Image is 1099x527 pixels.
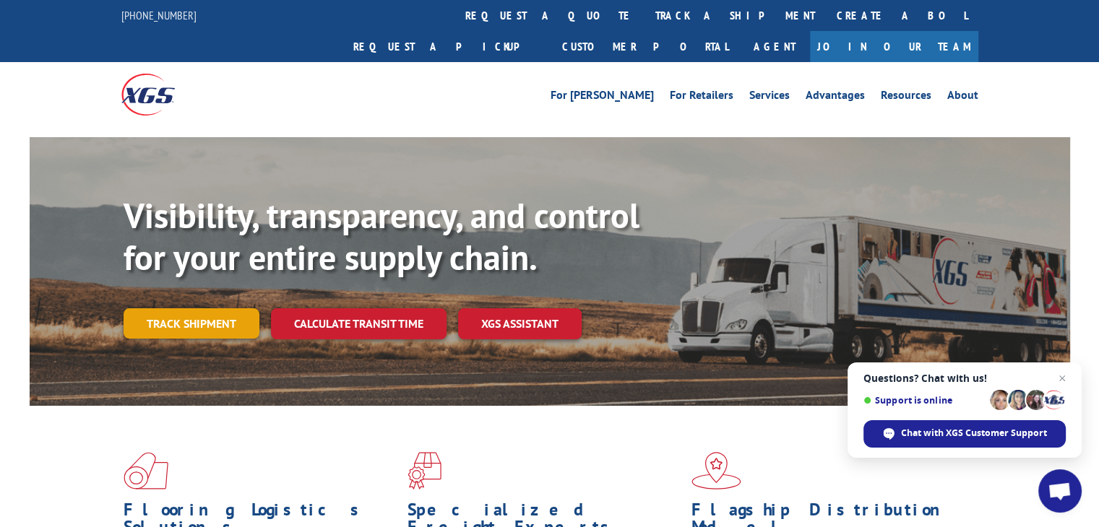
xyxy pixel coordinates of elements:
a: Services [749,90,790,105]
a: For Retailers [670,90,733,105]
span: Chat with XGS Customer Support [901,427,1047,440]
a: Calculate transit time [271,308,447,339]
span: Support is online [863,395,985,406]
a: Join Our Team [810,31,978,62]
div: Open chat [1038,469,1082,513]
a: Request a pickup [342,31,551,62]
div: Chat with XGS Customer Support [863,420,1066,448]
a: Agent [739,31,810,62]
a: Resources [881,90,931,105]
img: xgs-icon-flagship-distribution-model-red [691,452,741,489]
a: Customer Portal [551,31,739,62]
a: Track shipment [124,308,259,339]
a: [PHONE_NUMBER] [121,8,197,22]
img: xgs-icon-total-supply-chain-intelligence-red [124,452,168,489]
b: Visibility, transparency, and control for your entire supply chain. [124,193,639,279]
span: Questions? Chat with us! [863,373,1066,384]
a: XGS ASSISTANT [458,308,582,339]
a: For [PERSON_NAME] [551,90,654,105]
a: Advantages [806,90,865,105]
a: About [947,90,978,105]
span: Close chat [1053,370,1071,387]
img: xgs-icon-focused-on-flooring-red [408,452,441,489]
